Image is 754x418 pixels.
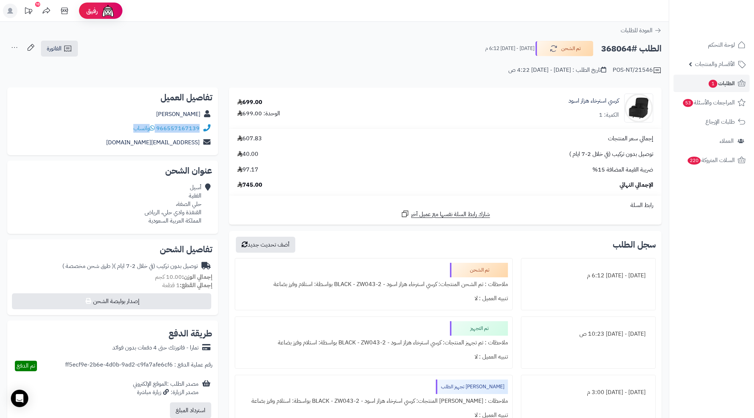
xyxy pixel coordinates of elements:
[485,45,534,52] small: [DATE] - [DATE] 6:12 م
[526,327,651,341] div: [DATE] - [DATE] 10:23 ص
[133,388,199,397] div: مصدر الزيارة: زيارة مباشرة
[239,336,508,350] div: ملاحظات : تم تجهيز المنتجات: كرسي استرخاء هزاز اسود - BLACK - ZW043-2 بواسطة: استلام وفرز بضاعة
[180,281,212,290] strong: إجمالي القطع:
[19,4,37,20] a: تحديثات المنصة
[592,166,653,174] span: ضريبة القيمة المضافة 15%
[720,136,734,146] span: العملاء
[239,277,508,291] div: ملاحظات : تم الشحن المنتجات: كرسي استرخاء هزاز اسود - BLACK - ZW043-2 بواسطة: استلام وفرز بضاعة
[156,110,200,119] a: [PERSON_NAME]
[613,66,662,75] div: POS-NT/21546
[13,93,212,102] h2: تفاصيل العميل
[601,41,662,56] h2: الطلب #368064
[47,44,62,53] span: الفاتورة
[41,41,78,57] a: الفاتورة
[239,291,508,306] div: تنبيه العميل : لا
[674,36,750,54] a: لوحة التحكم
[13,245,212,254] h2: تفاصيل الشحن
[674,94,750,111] a: المراجعات والأسئلة53
[62,262,114,270] span: ( طرق شحن مخصصة )
[687,155,735,165] span: السلات المتروكة
[145,183,201,225] div: أسيل الفقية حلي الصفة، القنفذة وادي حلي، الرياض المملكة العربية السعودية
[237,150,258,158] span: 40.00
[568,97,619,105] a: كرسي استرخاء هزاز اسود
[621,26,662,35] a: العودة للطلبات
[62,262,198,270] div: توصيل بدون تركيب (في خلال 2-7 ايام )
[674,75,750,92] a: الطلبات1
[695,59,735,69] span: الأقسام والمنتجات
[599,111,619,119] div: الكمية: 1
[625,94,653,123] img: 1738148134-110102050052-90x90.jpg
[162,281,212,290] small: 1 قطعة
[683,99,693,107] span: 53
[237,166,258,174] span: 97.17
[436,380,508,394] div: [PERSON_NAME] تجهيز الطلب
[237,109,280,118] div: الوحدة: 699.00
[569,150,653,158] span: توصيل بدون تركيب (في خلال 2-7 ايام )
[401,210,490,219] a: شارك رابط السلة نفسها مع عميل آخر
[508,66,606,74] div: تاريخ الطلب : [DATE] - [DATE] 4:22 ص
[239,394,508,408] div: ملاحظات : [PERSON_NAME] المنتجات: كرسي استرخاء هزاز اسود - BLACK - ZW043-2 بواسطة: استلام وفرز بضاعة
[232,201,659,210] div: رابط السلة
[11,390,28,407] div: Open Intercom Messenger
[35,2,40,7] div: 10
[620,181,653,189] span: الإجمالي النهائي
[237,134,262,143] span: 607.83
[237,181,262,189] span: 745.00
[705,117,735,127] span: طلبات الإرجاع
[65,361,212,371] div: رقم عملية الدفع : ff5ecf9e-2b6e-4d0b-9ad2-c9fa7afe6cf6
[239,350,508,364] div: تنبيه العميل : لا
[106,138,200,147] a: [EMAIL_ADDRESS][DOMAIN_NAME]
[236,237,295,253] button: أضف تحديث جديد
[182,273,212,281] strong: إجمالي الوزن:
[156,124,200,133] a: 966557167139
[133,124,155,133] a: واتساب
[17,361,35,370] span: تم الدفع
[708,78,735,88] span: الطلبات
[608,134,653,143] span: إجمالي سعر المنتجات
[168,329,212,338] h2: طريقة الدفع
[682,98,735,108] span: المراجعات والأسئلة
[536,41,593,56] button: تم الشحن
[688,157,701,165] span: 220
[613,240,656,249] h3: سجل الطلب
[705,18,747,34] img: logo-2.png
[450,321,508,336] div: تم التجهيز
[674,113,750,131] a: طلبات الإرجاع
[112,344,199,352] div: تمارا - فاتورتك حتى 4 دفعات بدون فوائد
[12,293,211,309] button: إصدار بوليصة الشحن
[101,4,115,18] img: ai-face.png
[86,7,98,15] span: رفيق
[13,166,212,175] h2: عنوان الشحن
[621,26,653,35] span: العودة للطلبات
[526,269,651,283] div: [DATE] - [DATE] 6:12 م
[674,132,750,150] a: العملاء
[708,40,735,50] span: لوحة التحكم
[155,273,212,281] small: 10.00 كجم
[237,98,262,107] div: 699.00
[709,80,717,88] span: 1
[450,263,508,277] div: تم الشحن
[133,380,199,397] div: مصدر الطلب :الموقع الإلكتروني
[411,210,490,219] span: شارك رابط السلة نفسها مع عميل آخر
[526,385,651,400] div: [DATE] - [DATE] 3:00 م
[674,152,750,169] a: السلات المتروكة220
